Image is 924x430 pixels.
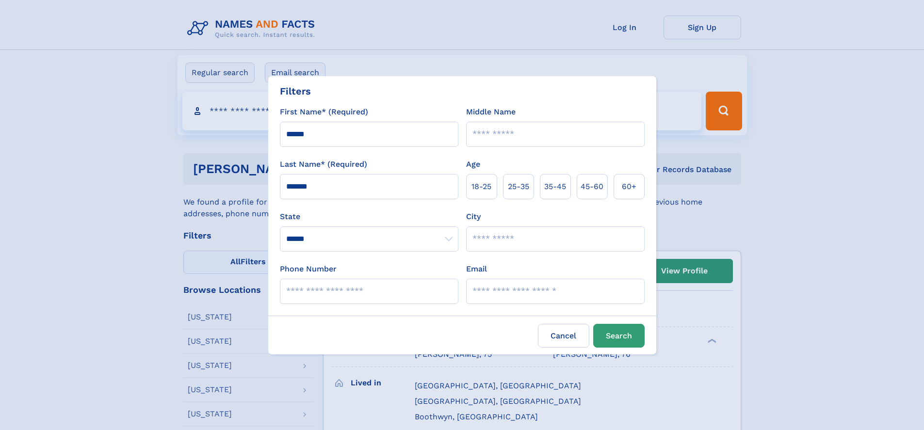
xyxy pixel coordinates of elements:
[280,263,337,275] label: Phone Number
[544,181,566,192] span: 35‑45
[581,181,603,192] span: 45‑60
[466,211,481,223] label: City
[466,106,516,118] label: Middle Name
[280,211,458,223] label: State
[466,263,487,275] label: Email
[538,324,589,348] label: Cancel
[508,181,529,192] span: 25‑35
[466,159,480,170] label: Age
[280,84,311,98] div: Filters
[593,324,645,348] button: Search
[471,181,491,192] span: 18‑25
[280,159,367,170] label: Last Name* (Required)
[622,181,636,192] span: 60+
[280,106,368,118] label: First Name* (Required)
